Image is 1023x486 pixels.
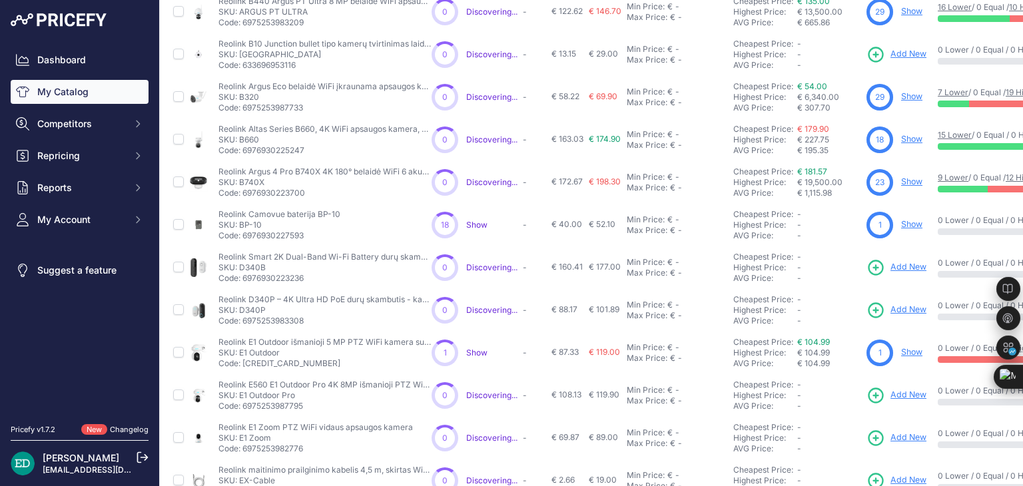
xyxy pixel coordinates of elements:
[627,395,667,406] div: Max Price:
[551,6,583,16] span: € 122.62
[901,176,922,186] a: Show
[218,294,432,305] p: Reolink D340P – 4K Ultra HD PoE durų skambutis - kamera
[466,134,517,144] a: Discovering...
[890,48,926,61] span: Add New
[797,337,830,347] a: € 104.99
[733,433,797,443] div: Highest Price:
[797,17,861,28] div: € 665.86
[797,81,827,91] a: € 54.00
[866,429,926,447] a: Add New
[733,92,797,103] div: Highest Price:
[878,219,882,231] span: 1
[670,140,675,150] div: €
[938,87,968,97] a: 7 Lower
[733,294,793,304] a: Cheapest Price:
[551,262,583,272] span: € 160.41
[218,124,432,134] p: Reolink Altas Series B660, 4K WiFi apsaugos kamera, kupolinė, 8 MP, IP65
[218,422,413,433] p: Reolink E1 Zoom PTZ WiFi vidaus apsaugos kamera
[667,300,673,310] div: €
[466,177,517,187] a: Discovering...
[11,48,149,408] nav: Sidebar
[627,470,665,481] div: Min Price:
[733,60,797,71] div: AVG Price:
[797,305,801,315] span: -
[876,134,884,146] span: 18
[670,182,675,193] div: €
[938,130,972,140] a: 15 Lower
[675,55,682,65] div: -
[466,390,517,400] a: Discovering...
[523,390,546,401] p: -
[466,348,488,358] a: Show
[627,310,667,321] div: Max Price:
[37,117,125,130] span: Competitors
[551,304,577,314] span: € 88.17
[733,305,797,316] div: Highest Price:
[218,443,413,454] p: Code: 6975253982776
[218,252,432,262] p: Reolink Smart 2K Dual-Band Wi-Fi Battery durų skambutis su 1:1 vaizdu nuo galvos iki kojų D340B
[218,39,432,49] p: Reolink B10 Junction bullet tipo kamerų tvirtinimas laidų paslėpimui
[466,305,517,315] span: Discovering...
[938,172,968,182] a: 9 Lower
[218,358,432,369] p: Code: [CREDIT_CARD_NUMBER]
[866,301,926,320] a: Add New
[866,45,926,64] a: Add New
[43,452,119,463] a: [PERSON_NAME]
[442,7,448,17] span: 0
[670,12,675,23] div: €
[627,87,665,97] div: Min Price:
[667,257,673,268] div: €
[627,427,665,438] div: Min Price:
[797,379,801,389] span: -
[673,300,679,310] div: -
[627,214,665,225] div: Min Price:
[797,358,861,369] div: € 104.99
[733,188,797,198] div: AVG Price:
[551,176,583,186] span: € 172.67
[901,91,922,101] a: Show
[218,337,432,348] p: Reolink E1 Outdoor išmanioji 5 MP PTZ WiFi kamera su judesio prožektoriais
[218,166,432,177] p: Reolink Argus 4 Pro B740X 4K 180° belaidė WiFi 6 akumuliatorinė lauko kamera
[670,310,675,321] div: €
[670,97,675,108] div: €
[667,470,673,481] div: €
[675,97,682,108] div: -
[218,433,413,443] p: SKU: E1 Zoom
[890,431,926,444] span: Add New
[733,17,797,28] div: AVG Price:
[733,443,797,454] div: AVG Price:
[523,7,546,17] p: -
[589,91,617,101] span: € 69.90
[218,465,432,475] p: Reolink maitinimo prailginimo kabelis 4,5 m, skirtas Wifi kameroms
[878,347,882,359] span: 1
[797,92,839,102] span: € 6,340.00
[797,103,861,113] div: € 307.70
[11,112,149,136] button: Competitors
[797,124,829,134] a: € 179.90
[442,305,448,316] span: 0
[627,55,667,65] div: Max Price:
[627,172,665,182] div: Min Price:
[466,92,517,102] span: Discovering...
[733,209,793,219] a: Cheapest Price:
[11,424,55,435] div: Pricefy v1.7.2
[589,134,621,144] span: € 174.90
[627,225,667,236] div: Max Price:
[218,390,432,401] p: SKU: E1 Outdoor Pro
[797,348,830,358] span: € 104.99
[670,438,675,449] div: €
[627,12,667,23] div: Max Price:
[627,182,667,193] div: Max Price:
[797,134,829,144] span: € 227.75
[589,219,615,229] span: € 52.10
[218,103,432,113] p: Code: 6975253987733
[442,262,448,273] span: 0
[797,188,861,198] div: € 1,115.98
[667,385,673,395] div: €
[733,81,793,91] a: Cheapest Price:
[37,149,125,162] span: Repricing
[627,257,665,268] div: Min Price:
[733,49,797,60] div: Highest Price:
[733,145,797,156] div: AVG Price:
